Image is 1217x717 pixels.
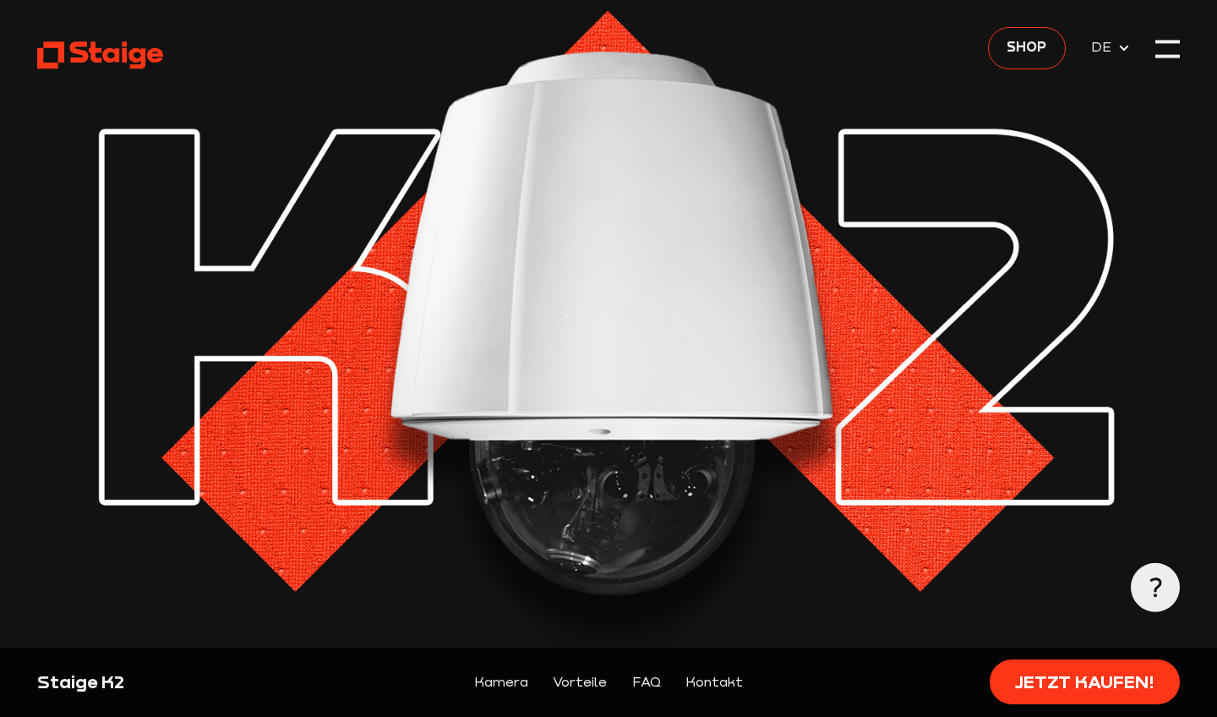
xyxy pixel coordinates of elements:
a: FAQ [632,671,661,693]
span: Shop [1007,36,1046,58]
div: Staige K2 [37,670,309,694]
a: Kontakt [685,671,743,693]
a: Shop [988,27,1067,68]
a: Kamera [474,671,528,693]
span: DE [1091,36,1117,58]
a: Vorteile [553,671,607,693]
a: Jetzt kaufen! [990,660,1180,704]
